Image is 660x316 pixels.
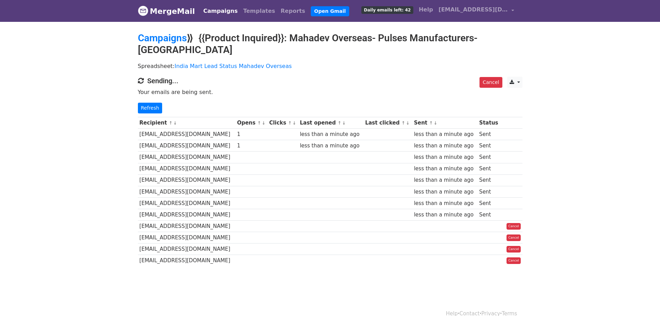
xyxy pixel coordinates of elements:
span: Daily emails left: 42 [361,6,413,14]
h2: ⟫ {{Product Inquired}}: Mahadev Overseas- Pulses Manufacturers- [GEOGRAPHIC_DATA] [138,32,522,55]
td: [EMAIL_ADDRESS][DOMAIN_NAME] [138,174,236,186]
a: Refresh [138,103,162,113]
td: [EMAIL_ADDRESS][DOMAIN_NAME] [138,140,236,152]
div: less than a minute ago [300,130,362,138]
div: less than a minute ago [414,165,476,173]
div: less than a minute ago [414,188,476,196]
div: less than a minute ago [414,130,476,138]
a: Cancel [479,77,502,88]
th: Last clicked [363,117,412,129]
td: Sent [477,174,501,186]
td: [EMAIL_ADDRESS][DOMAIN_NAME] [138,163,236,174]
td: [EMAIL_ADDRESS][DOMAIN_NAME] [138,255,236,266]
p: Your emails are being sent. [138,88,522,96]
a: ↓ [406,120,410,126]
td: [EMAIL_ADDRESS][DOMAIN_NAME] [138,209,236,220]
a: ↑ [402,120,405,126]
a: ↓ [173,120,177,126]
td: Sent [477,140,501,152]
a: Open Gmail [311,6,349,16]
td: Sent [477,163,501,174]
td: [EMAIL_ADDRESS][DOMAIN_NAME] [138,232,236,244]
div: less than a minute ago [414,176,476,184]
th: Clicks [267,117,298,129]
div: 1 [237,130,266,138]
h4: Sending... [138,77,522,85]
a: ↓ [292,120,296,126]
a: Campaigns [201,4,240,18]
div: less than a minute ago [414,142,476,150]
a: Templates [240,4,278,18]
a: Cancel [507,257,521,264]
a: Reports [278,4,308,18]
td: Sent [477,197,501,209]
a: Help [416,3,436,17]
a: ↑ [429,120,433,126]
a: [EMAIL_ADDRESS][DOMAIN_NAME] [436,3,517,19]
a: ↓ [262,120,265,126]
td: [EMAIL_ADDRESS][DOMAIN_NAME] [138,152,236,163]
p: Spreadsheet: [138,62,522,70]
td: [EMAIL_ADDRESS][DOMAIN_NAME] [138,186,236,197]
td: Sent [477,186,501,197]
div: 1 [237,142,266,150]
img: MergeMail logo [138,6,148,16]
a: India Mart Lead Status Mahadev Overseas [175,63,292,69]
td: [EMAIL_ADDRESS][DOMAIN_NAME] [138,197,236,209]
td: Sent [477,152,501,163]
span: [EMAIL_ADDRESS][DOMAIN_NAME] [439,6,508,14]
td: [EMAIL_ADDRESS][DOMAIN_NAME] [138,221,236,232]
a: ↑ [169,120,173,126]
td: Sent [477,209,501,220]
th: Opens [235,117,267,129]
a: ↓ [434,120,438,126]
div: less than a minute ago [414,211,476,219]
a: ↑ [338,120,342,126]
a: Cancel [507,234,521,241]
td: [EMAIL_ADDRESS][DOMAIN_NAME] [138,129,236,140]
div: less than a minute ago [414,199,476,207]
a: Cancel [507,246,521,253]
a: ↑ [257,120,261,126]
a: Daily emails left: 42 [359,3,416,17]
a: ↑ [288,120,292,126]
th: Status [477,117,501,129]
a: MergeMail [138,4,195,18]
th: Recipient [138,117,236,129]
th: Sent [412,117,477,129]
div: less than a minute ago [414,153,476,161]
a: ↓ [342,120,346,126]
td: [EMAIL_ADDRESS][DOMAIN_NAME] [138,244,236,255]
a: Cancel [507,223,521,230]
a: Campaigns [138,32,187,44]
div: less than a minute ago [300,142,362,150]
th: Last opened [298,117,363,129]
td: Sent [477,129,501,140]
